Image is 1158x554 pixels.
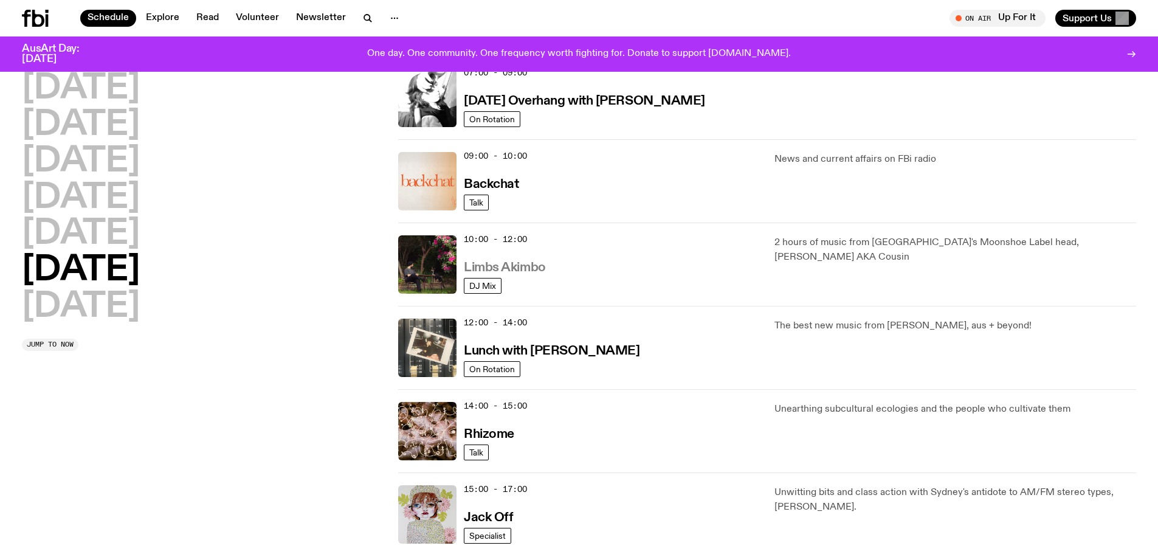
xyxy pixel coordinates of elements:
[22,181,140,215] button: [DATE]
[464,178,519,191] h3: Backchat
[464,445,489,460] a: Talk
[469,531,506,540] span: Specialist
[774,152,1136,167] p: News and current affairs on FBi radio
[398,485,457,544] img: a dotty lady cuddling her cat amongst flowers
[464,278,501,294] a: DJ Mix
[398,402,457,460] img: A close up picture of a bunch of ginger roots. Yellow squiggles with arrows, hearts and dots are ...
[398,69,457,127] img: An overexposed, black and white profile of Kate, shot from the side. She is covering her forehead...
[22,254,140,288] button: [DATE]
[1063,13,1112,24] span: Support Us
[464,426,514,441] a: Rhizome
[464,195,489,210] a: Talk
[464,259,546,274] a: Limbs Akimbo
[774,319,1136,333] p: The best new music from [PERSON_NAME], aus + beyond!
[464,342,639,358] a: Lunch with [PERSON_NAME]
[22,44,100,64] h3: AusArt Day: [DATE]
[367,49,791,60] p: One day. One community. One frequency worth fighting for. Donate to support [DOMAIN_NAME].
[464,345,639,358] h3: Lunch with [PERSON_NAME]
[464,509,513,524] a: Jack Off
[22,72,140,106] button: [DATE]
[398,319,457,377] img: A polaroid of Ella Avni in the studio on top of the mixer which is also located in the studio.
[464,92,705,108] a: [DATE] Overhang with [PERSON_NAME]
[464,111,520,127] a: On Rotation
[229,10,286,27] a: Volunteer
[22,339,78,351] button: Jump to now
[22,217,140,251] button: [DATE]
[289,10,353,27] a: Newsletter
[774,402,1136,417] p: Unearthing subcultural ecologies and the people who cultivate them
[469,364,515,373] span: On Rotation
[774,485,1136,514] p: Unwitting bits and class action with Sydney's antidote to AM/FM stereo types, [PERSON_NAME].
[139,10,187,27] a: Explore
[464,67,527,78] span: 07:00 - 09:00
[774,235,1136,265] p: 2 hours of music from [GEOGRAPHIC_DATA]'s Moonshoe Label head, [PERSON_NAME] AKA Cousin
[464,176,519,191] a: Backchat
[22,108,140,142] button: [DATE]
[1055,10,1136,27] button: Support Us
[464,317,527,328] span: 12:00 - 14:00
[27,341,74,348] span: Jump to now
[949,10,1046,27] button: On AirUp For It
[464,95,705,108] h3: [DATE] Overhang with [PERSON_NAME]
[22,290,140,324] button: [DATE]
[464,483,527,495] span: 15:00 - 17:00
[464,361,520,377] a: On Rotation
[469,198,483,207] span: Talk
[464,511,513,524] h3: Jack Off
[464,150,527,162] span: 09:00 - 10:00
[464,428,514,441] h3: Rhizome
[469,448,483,457] span: Talk
[398,235,457,294] img: Jackson sits at an outdoor table, legs crossed and gazing at a black and brown dog also sitting a...
[464,400,527,412] span: 14:00 - 15:00
[80,10,136,27] a: Schedule
[469,281,496,290] span: DJ Mix
[22,145,140,179] button: [DATE]
[189,10,226,27] a: Read
[464,528,511,544] a: Specialist
[464,261,546,274] h3: Limbs Akimbo
[469,114,515,123] span: On Rotation
[464,234,527,245] span: 10:00 - 12:00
